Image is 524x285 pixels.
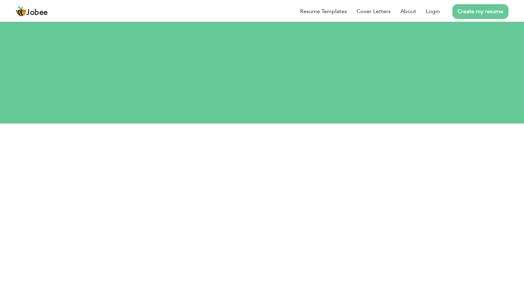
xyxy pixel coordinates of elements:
a: Login [426,7,440,16]
a: About [400,7,416,16]
a: Cover Letters [357,7,391,16]
img: jobee.io [16,6,27,17]
a: Resume Templates [300,7,347,16]
a: Create my resume [452,4,508,19]
a: Jobee [16,6,48,17]
span: Jobee [27,9,48,17]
